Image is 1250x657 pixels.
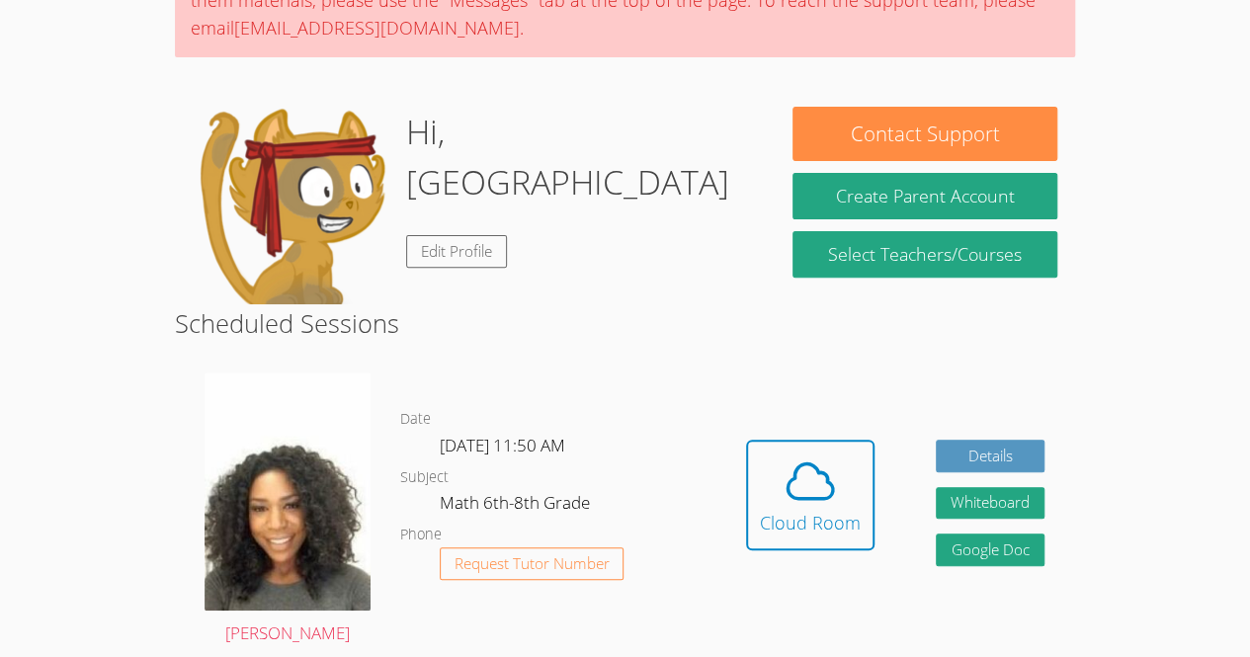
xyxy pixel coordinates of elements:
dd: Math 6th-8th Grade [440,489,594,523]
div: Cloud Room [760,509,861,536]
button: Whiteboard [936,487,1044,520]
button: Create Parent Account [792,173,1056,219]
button: Contact Support [792,107,1056,161]
button: Cloud Room [746,440,875,550]
a: [PERSON_NAME] [205,372,371,648]
img: default.png [193,107,390,304]
dt: Phone [400,523,442,547]
img: avatar.png [205,372,371,611]
dt: Date [400,407,431,432]
span: [DATE] 11:50 AM [440,434,565,456]
a: Google Doc [936,534,1044,566]
h1: Hi, [GEOGRAPHIC_DATA] [406,107,757,207]
a: Details [936,440,1044,472]
h2: Scheduled Sessions [175,304,1075,342]
dt: Subject [400,465,449,490]
a: Edit Profile [406,235,507,268]
button: Request Tutor Number [440,547,625,580]
span: Request Tutor Number [455,556,610,571]
a: Select Teachers/Courses [792,231,1056,278]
